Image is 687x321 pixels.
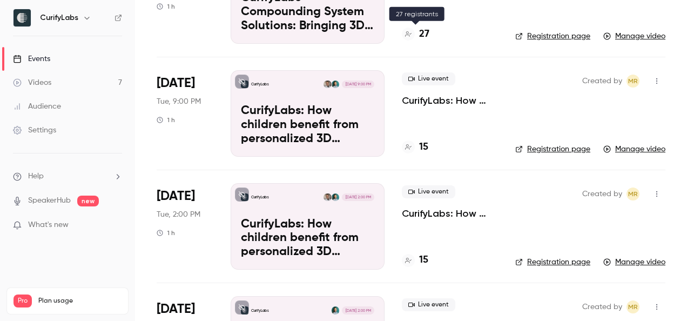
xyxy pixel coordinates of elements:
[402,27,429,42] a: 27
[402,140,428,155] a: 15
[419,140,428,155] h4: 15
[515,144,590,155] a: Registration page
[402,185,455,198] span: Live event
[157,188,195,205] span: [DATE]
[582,300,622,313] span: Created by
[109,220,122,230] iframe: Noticeable Trigger
[28,171,44,182] span: Help
[402,72,455,85] span: Live event
[628,300,638,313] span: MR
[582,188,622,200] span: Created by
[402,253,428,267] a: 15
[324,81,331,88] img: Niklas Sandler
[157,96,201,107] span: Tue, 9:00 PM
[603,144,665,155] a: Manage video
[157,300,195,318] span: [DATE]
[603,257,665,267] a: Manage video
[332,306,339,314] img: Ludmila Hrižanovska
[332,81,339,88] img: Ludmila Hrižanovska
[582,75,622,88] span: Created by
[342,306,374,314] span: [DATE] 2:00 PM
[342,81,374,88] span: [DATE] 9:00 PM
[419,253,428,267] h4: 15
[157,2,175,11] div: 1 h
[402,207,498,220] a: CurifyLabs: How children benefit from personalized 3D printed medicines produced by CurifyLabs Co...
[28,219,69,231] span: What's new
[38,297,122,305] span: Plan usage
[157,229,175,237] div: 1 h
[251,82,269,87] p: CurifyLabs
[515,31,590,42] a: Registration page
[157,75,195,92] span: [DATE]
[157,70,213,157] div: Jun 17 Tue, 9:00 PM (Europe/Helsinki)
[28,195,71,206] a: SpeakerHub
[231,183,385,270] a: CurifyLabs: How children benefit from personalized 3D printed medicines produced by CurifyLabs Co...
[402,94,498,107] a: CurifyLabs: How children benefit from personalized 3D printed medicines produced by CurifyLabs Co...
[13,101,61,112] div: Audience
[241,218,374,259] p: CurifyLabs: How children benefit from personalized 3D printed medicines produced by CurifyLabs Co...
[342,193,374,201] span: [DATE] 2:00 PM
[603,31,665,42] a: Manage video
[628,188,638,200] span: MR
[627,300,639,313] span: Marion Roussel
[251,308,269,313] p: CurifyLabs
[13,77,51,88] div: Videos
[13,171,122,182] li: help-dropdown-opener
[13,125,56,136] div: Settings
[332,193,339,201] img: Ludmila Hrižanovska
[628,75,638,88] span: MR
[231,70,385,157] a: CurifyLabs: How children benefit from personalized 3D printed medicines produced by CurifyLabs Co...
[14,9,31,26] img: CurifyLabs
[402,298,455,311] span: Live event
[14,295,32,307] span: Pro
[251,195,269,200] p: CurifyLabs
[419,27,429,42] h4: 27
[157,209,200,220] span: Tue, 2:00 PM
[157,116,175,124] div: 1 h
[627,188,639,200] span: Marion Roussel
[324,193,331,201] img: Niklas Sandler
[157,183,213,270] div: Jun 17 Tue, 2:00 PM (Europe/Helsinki)
[515,257,590,267] a: Registration page
[40,12,78,23] h6: CurifyLabs
[627,75,639,88] span: Marion Roussel
[241,104,374,146] p: CurifyLabs: How children benefit from personalized 3D printed medicines produced by CurifyLabs Co...
[77,196,99,206] span: new
[13,54,50,64] div: Events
